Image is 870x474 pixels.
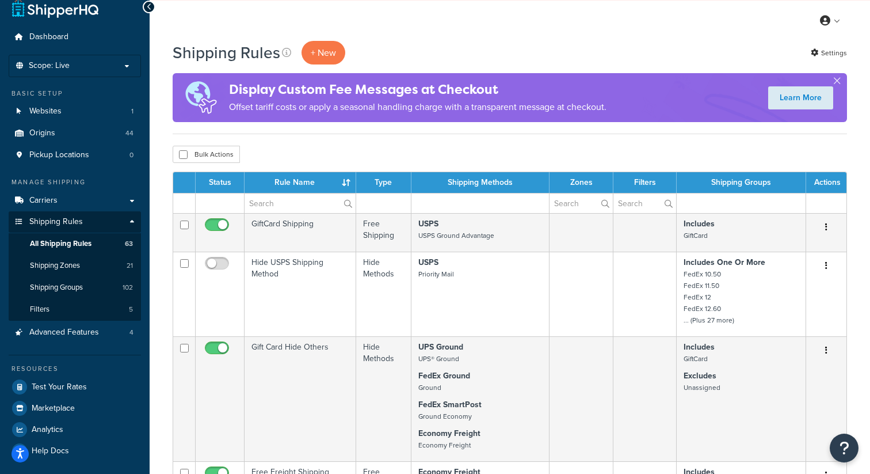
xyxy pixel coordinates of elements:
[9,145,141,166] a: Pickup Locations 0
[173,73,229,122] img: duties-banner-06bc72dcb5fe05cb3f9472aba00be2ae8eb53ab6f0d8bb03d382ba314ac3c341.png
[29,196,58,206] span: Carriers
[684,341,715,353] strong: Includes
[9,89,141,98] div: Basic Setup
[418,230,494,241] small: USPS Ground Advantage
[9,255,141,276] li: Shipping Zones
[29,61,70,71] span: Scope: Live
[9,211,141,321] li: Shipping Rules
[9,299,141,320] li: Filters
[245,252,356,336] td: Hide USPS Shipping Method
[9,233,141,255] a: All Shipping Rules 63
[29,107,62,116] span: Websites
[356,172,411,193] th: Type
[9,123,141,144] li: Origins
[9,277,141,298] a: Shipping Groups 102
[9,322,141,343] a: Advanced Features 4
[30,261,80,271] span: Shipping Zones
[550,172,613,193] th: Zones
[418,382,441,393] small: Ground
[418,399,482,411] strong: FedEx SmartPost
[29,150,89,160] span: Pickup Locations
[245,194,356,213] input: Search
[129,305,133,314] span: 5
[806,172,846,193] th: Actions
[418,440,471,450] small: Economy Freight
[229,80,606,99] h4: Display Custom Fee Messages at Checkout
[613,194,676,213] input: Search
[29,328,99,338] span: Advanced Features
[356,213,411,252] td: Free Shipping
[9,177,141,187] div: Manage Shipping
[32,404,75,414] span: Marketplace
[9,322,141,343] li: Advanced Features
[418,411,472,422] small: Ground Economy
[418,370,470,382] strong: FedEx Ground
[9,377,141,397] a: Test Your Rates
[684,230,708,241] small: GiftCard
[9,26,141,48] a: Dashboard
[29,32,68,42] span: Dashboard
[9,123,141,144] a: Origins 44
[684,218,715,230] strong: Includes
[9,299,141,320] a: Filters 5
[356,252,411,336] td: Hide Methods
[684,256,765,268] strong: Includes One Or More
[245,213,356,252] td: GiftCard Shipping
[9,364,141,374] div: Resources
[245,172,356,193] th: Rule Name : activate to sort column ascending
[418,341,463,353] strong: UPS Ground
[768,86,833,109] a: Learn More
[418,354,459,364] small: UPS® Ground
[32,425,63,435] span: Analytics
[302,41,345,65] p: + New
[131,107,133,116] span: 1
[684,269,734,325] small: FedEx 10.50 FedEx 11.50 FedEx 12 FedEx 12.60 ... (Plus 27 more)
[125,128,133,138] span: 44
[30,239,91,249] span: All Shipping Rules
[29,217,83,227] span: Shipping Rules
[418,269,454,279] small: Priority Mail
[127,261,133,271] span: 21
[32,382,87,392] span: Test Your Rates
[9,211,141,233] a: Shipping Rules
[550,194,613,213] input: Search
[9,101,141,122] a: Websites 1
[245,336,356,461] td: Gift Card Hide Others
[123,283,133,293] span: 102
[418,218,438,230] strong: USPS
[30,305,49,314] span: Filters
[29,128,55,138] span: Origins
[418,256,438,268] strong: USPS
[173,41,280,64] h1: Shipping Rules
[9,255,141,276] a: Shipping Zones 21
[684,354,708,364] small: GiftCard
[9,277,141,298] li: Shipping Groups
[173,146,240,163] button: Bulk Actions
[830,434,858,462] button: Open Resource Center
[411,172,550,193] th: Shipping Methods
[32,446,69,456] span: Help Docs
[9,398,141,419] a: Marketplace
[9,441,141,461] a: Help Docs
[9,101,141,122] li: Websites
[9,145,141,166] li: Pickup Locations
[229,99,606,115] p: Offset tariff costs or apply a seasonal handling charge with a transparent message at checkout.
[9,419,141,440] a: Analytics
[30,283,83,293] span: Shipping Groups
[811,45,847,61] a: Settings
[129,328,133,338] span: 4
[9,190,141,211] a: Carriers
[356,336,411,461] td: Hide Methods
[196,172,245,193] th: Status
[684,382,720,393] small: Unassigned
[129,150,133,160] span: 0
[418,427,480,439] strong: Economy Freight
[677,172,806,193] th: Shipping Groups
[613,172,677,193] th: Filters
